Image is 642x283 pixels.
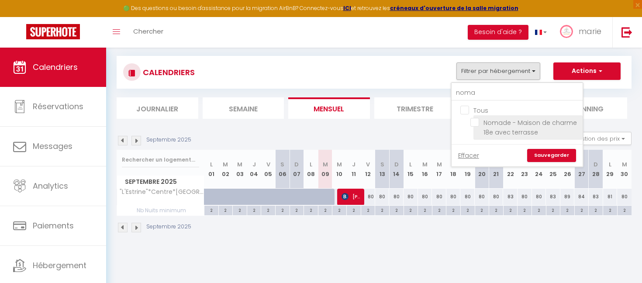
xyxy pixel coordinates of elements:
div: 80 [361,189,375,205]
th: 01 [204,150,219,189]
div: 80 [389,189,404,205]
th: 16 [418,150,432,189]
span: "L'Estrine"*Centre*[GEOGRAPHIC_DATA] [118,189,206,195]
abbr: M [337,160,342,169]
th: 28 [589,150,603,189]
div: 2 [219,206,233,214]
div: 2 [432,206,446,214]
th: 07 [290,150,304,189]
div: 2 [461,206,475,214]
th: 23 [518,150,532,189]
div: Filtrer par hébergement [451,82,583,167]
abbr: J [551,160,555,169]
th: 04 [247,150,261,189]
th: 15 [404,150,418,189]
div: 83 [503,189,518,205]
div: 80 [518,189,532,205]
input: Rechercher un logement... [122,152,199,168]
div: 2 [532,206,546,214]
span: Réservations [33,101,83,112]
abbr: M [323,160,328,169]
div: 2 [518,206,532,214]
abbr: L [210,160,213,169]
li: Trimestre [374,97,456,119]
li: Semaine [203,97,284,119]
span: marie [579,26,601,37]
span: Nomade - Maison de charme 18e avec terrasse [483,118,577,137]
div: 80 [460,189,475,205]
abbr: M [522,160,527,169]
h3: CALENDRIERS [141,62,195,82]
abbr: V [466,160,469,169]
th: 18 [446,150,461,189]
abbr: M [437,160,442,169]
span: Septembre 2025 [117,176,204,188]
abbr: J [452,160,455,169]
span: Paiements [33,220,74,231]
div: 2 [276,206,290,214]
th: 13 [375,150,390,189]
p: Septembre 2025 [146,223,191,231]
li: Planning [546,97,628,119]
span: Hébergement [33,260,86,271]
div: 2 [475,206,489,214]
abbr: V [266,160,270,169]
div: 2 [290,206,304,214]
th: 12 [361,150,375,189]
li: Mensuel [288,97,370,119]
div: 2 [361,206,375,214]
div: 2 [375,206,389,214]
a: ICI [343,4,351,12]
li: Journalier [117,97,198,119]
div: 2 [489,206,503,214]
a: Chercher [127,17,170,48]
div: 84 [574,189,589,205]
th: 22 [503,150,518,189]
th: 30 [617,150,632,189]
a: Sauvegarder [527,149,576,162]
div: 81 [603,189,618,205]
th: 11 [347,150,361,189]
div: 80 [617,189,632,205]
div: 2 [332,206,346,214]
th: 19 [460,150,475,189]
div: 2 [304,206,318,214]
div: 80 [418,189,432,205]
div: 2 [546,206,560,214]
div: 2 [247,206,261,214]
div: 2 [318,206,332,214]
th: 27 [574,150,589,189]
th: 26 [560,150,575,189]
span: Nb Nuits minimum [117,206,204,215]
button: Gestion des prix [566,132,632,145]
abbr: S [280,160,284,169]
div: 2 [418,206,432,214]
div: 2 [603,206,617,214]
div: 80 [375,189,390,205]
div: 2 [618,206,632,214]
input: Rechercher un logement... [452,85,583,101]
div: 2 [589,206,603,214]
button: Filtrer par hébergement [456,62,540,80]
div: 2 [404,206,418,214]
th: 29 [603,150,618,189]
abbr: J [352,160,356,169]
th: 06 [276,150,290,189]
div: 2 [347,206,361,214]
span: [PERSON_NAME] [342,188,361,205]
a: créneaux d'ouverture de la salle migration [390,4,518,12]
abbr: S [480,160,484,169]
abbr: D [294,160,299,169]
button: Besoin d'aide ? [468,25,528,40]
a: ... marie [553,17,612,48]
span: Analytics [33,180,68,191]
div: 80 [432,189,446,205]
th: 20 [475,150,489,189]
abbr: L [310,160,312,169]
th: 14 [389,150,404,189]
th: 24 [532,150,546,189]
div: 83 [589,189,603,205]
abbr: V [566,160,570,169]
th: 21 [489,150,504,189]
